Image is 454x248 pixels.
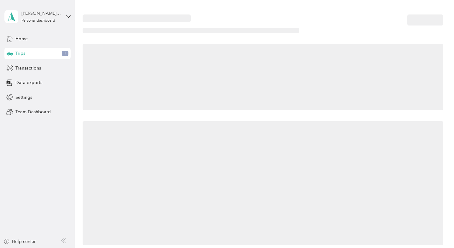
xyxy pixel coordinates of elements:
[3,238,36,245] button: Help center
[21,10,61,17] div: [PERSON_NAME][EMAIL_ADDRESS][DOMAIN_NAME]
[15,79,42,86] span: Data exports
[62,51,68,56] span: 1
[15,50,25,57] span: Trips
[15,109,51,115] span: Team Dashboard
[419,213,454,248] iframe: Everlance-gr Chat Button Frame
[15,36,28,42] span: Home
[15,94,32,101] span: Settings
[15,65,41,71] span: Transactions
[21,19,55,23] div: Personal dashboard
